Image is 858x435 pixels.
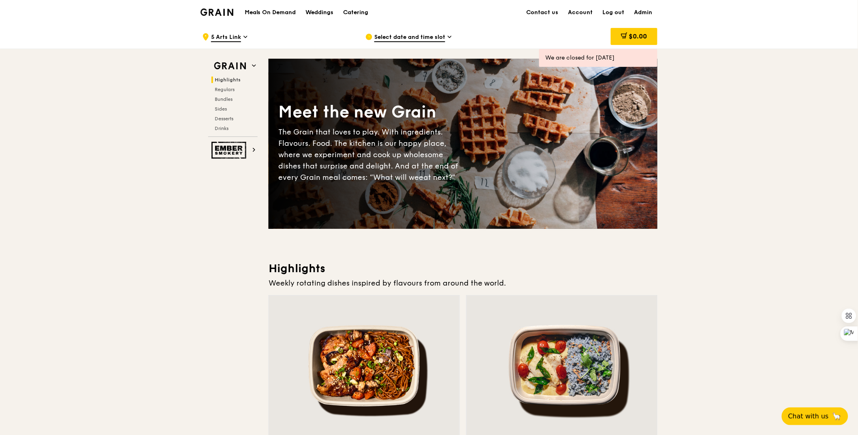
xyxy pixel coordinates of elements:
img: Grain [201,9,233,16]
a: Contact us [522,0,563,25]
span: 🦙 [832,412,842,421]
div: Weddings [306,0,334,25]
span: Select date and time slot [374,33,445,42]
span: 5 Arts Link [211,33,241,42]
span: Highlights [215,77,241,83]
h1: Meals On Demand [245,9,296,17]
img: Grain web logo [211,59,249,73]
span: eat next?” [419,173,455,182]
img: Ember Smokery web logo [211,142,249,159]
span: Sides [215,106,227,112]
div: Catering [344,0,369,25]
span: Desserts [215,116,233,122]
a: Admin [630,0,657,25]
h3: Highlights [269,261,657,276]
div: Weekly rotating dishes inspired by flavours from around the world. [269,277,657,289]
a: Account [563,0,598,25]
span: Bundles [215,96,233,102]
span: $0.00 [629,32,647,40]
div: Meet the new Grain [278,101,463,123]
div: We are closed for [DATE] [546,54,651,62]
span: Drinks [215,126,228,131]
span: Chat with us [788,412,829,421]
a: Weddings [301,0,339,25]
a: Log out [598,0,630,25]
a: Catering [339,0,374,25]
div: The Grain that loves to play. With ingredients. Flavours. Food. The kitchen is our happy place, w... [278,126,463,183]
button: Chat with us🦙 [782,407,848,425]
span: Regulars [215,87,235,92]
